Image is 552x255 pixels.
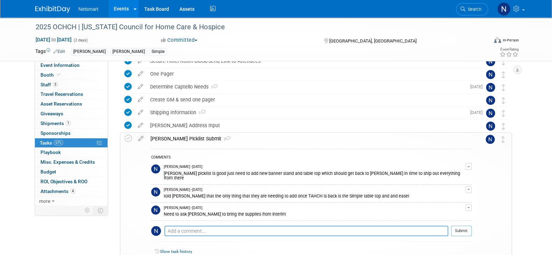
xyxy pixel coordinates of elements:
div: Simple [149,48,167,55]
div: [PERSON_NAME] [71,48,108,55]
a: ROI, Objectives & ROO [35,177,108,186]
img: Nina Finn [486,70,495,79]
a: Staff5 [35,80,108,90]
a: edit [134,71,147,77]
a: Attachments4 [35,187,108,196]
i: Booth reservation complete [57,73,60,77]
a: edit [134,109,147,116]
span: Shipments [41,121,71,126]
span: ROI, Objectives & ROO [41,179,87,184]
td: Personalize Event Tab Strip [81,206,94,215]
span: to [50,37,57,42]
a: Travel Reservations [35,90,108,99]
img: Nina Finn [486,83,495,92]
img: Nina Finn [151,206,160,215]
a: edit [134,96,147,103]
span: Asset Reservations [41,101,82,107]
a: Booth [35,70,108,80]
td: Tags [35,48,65,56]
div: [PERSON_NAME] [110,48,147,55]
span: Staff [41,82,58,87]
a: more [35,196,108,206]
span: Misc. Expenses & Credits [41,159,95,165]
span: Tasks [40,140,63,146]
span: Event Information [41,62,80,68]
div: [PERSON_NAME] Picklist Submit [147,133,472,145]
span: (2 days) [73,38,88,42]
div: Event Rating [499,48,518,51]
img: Format-Inperson.png [494,37,501,43]
img: ExhibitDay [35,6,70,13]
i: Move task [502,84,505,91]
span: Netsmart [79,6,98,12]
img: Nina Finn [486,122,495,131]
span: 3 [221,137,230,141]
div: In-Person [502,38,518,43]
span: 1 [196,111,205,115]
i: Move task [501,136,505,143]
div: [PERSON_NAME] Address Input [147,119,472,131]
span: 1 [208,85,218,90]
a: edit [134,84,147,90]
a: edit [134,122,147,129]
img: Nina Finn [486,135,495,144]
div: [PERSON_NAME] picklist is good just need to add new banner stand and table top which should get b... [164,170,465,181]
i: Move task [502,71,505,78]
a: Search [456,3,488,15]
a: Giveaways [35,109,108,118]
span: 1 [66,121,71,126]
a: edit [135,136,147,142]
span: Playbook [41,149,61,155]
td: Toggle Event Tabs [93,206,108,215]
span: [DATE] [DATE] [35,37,72,43]
span: 4 [70,188,75,194]
a: Playbook [35,148,108,157]
div: Shipping Information [147,107,466,118]
i: Move task [502,123,505,130]
span: [PERSON_NAME] - [DATE] [164,164,203,169]
div: COMMENTS [151,154,472,162]
a: Misc. Expenses & Credits [35,157,108,167]
span: Attachments [41,188,75,194]
div: Determine Captello Needs [147,81,466,93]
img: Nina Finn [497,2,510,16]
div: One Pager [147,68,472,80]
span: [PERSON_NAME] - [DATE] [164,187,203,192]
img: Nina Finn [151,226,161,236]
a: Tasks67% [35,138,108,148]
span: [DATE] [470,110,486,115]
a: Budget [35,167,108,177]
div: Need to ask [PERSON_NAME] to bring the supplies from Interim [164,210,465,217]
img: Nina Finn [151,187,160,196]
span: 5 [53,82,58,87]
div: told [PERSON_NAME] that the only thing that they are needing to add once TAHCH is back is the Sim... [164,192,465,199]
img: Nina Finn [486,96,495,105]
span: Search [465,7,481,12]
i: Move task [502,110,505,117]
img: Nina Finn [151,164,160,173]
span: Booth [41,72,62,78]
span: [DATE] [470,84,486,89]
button: Committed [159,37,200,44]
div: 2025 OCHCH | [US_STATE] Council for Home Care & Hospice [33,21,478,33]
a: Show task history [160,249,192,254]
span: [GEOGRAPHIC_DATA], [GEOGRAPHIC_DATA] [329,38,417,44]
span: 67% [54,140,63,145]
a: Sponsorships [35,129,108,138]
div: Event Format [447,36,519,47]
a: Edit [53,49,65,54]
img: Nina Finn [486,57,495,66]
div: Create GM & send one pager [147,94,472,106]
span: Budget [41,169,56,175]
img: Nina Finn [486,109,495,118]
span: more [39,198,50,204]
span: [PERSON_NAME] - [DATE] [164,206,203,210]
span: Giveaways [41,111,63,116]
a: Asset Reservations [35,99,108,109]
span: Sponsorships [41,130,71,136]
span: Travel Reservations [41,91,83,97]
a: Event Information [35,61,108,70]
button: Submit [451,226,472,236]
i: Move task [502,97,505,104]
i: Move task [502,59,505,65]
